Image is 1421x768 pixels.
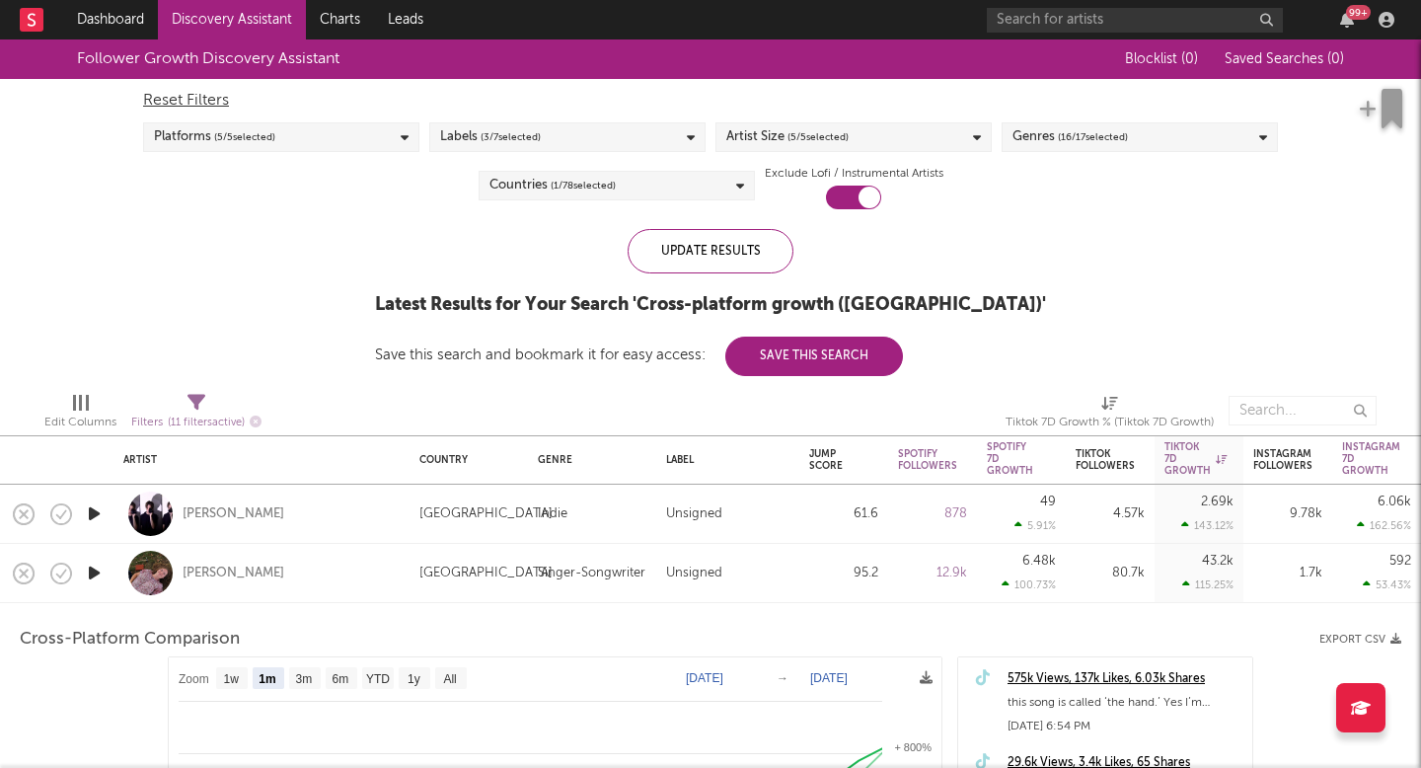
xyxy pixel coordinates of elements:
a: [PERSON_NAME] [183,565,284,582]
div: 80.7k [1076,562,1145,585]
span: ( 16 / 17 selected) [1058,125,1128,149]
div: 592 [1389,555,1411,568]
div: 100.73 % [1002,578,1056,591]
div: Follower Growth Discovery Assistant [77,47,339,71]
div: Save this search and bookmark it for easy access: [375,347,903,362]
div: Latest Results for Your Search ' Cross-platform growth ([GEOGRAPHIC_DATA]) ' [375,293,1046,317]
div: 9.78k [1253,502,1322,526]
div: Countries [489,174,616,197]
a: 575k Views, 137k Likes, 6.03k Shares [1008,667,1242,691]
span: ( 5 / 5 selected) [214,125,275,149]
span: ( 0 ) [1181,52,1198,66]
div: Indie [538,502,567,526]
span: Saved Searches [1225,52,1344,66]
div: 53.43 % [1363,578,1411,591]
text: 1w [224,672,240,686]
div: Labels [440,125,541,149]
div: Country [419,454,508,466]
div: 5.91 % [1014,519,1056,532]
input: Search... [1229,396,1377,425]
div: 6.48k [1022,555,1056,568]
text: [DATE] [686,671,723,685]
div: Filters(11 filters active) [131,386,262,443]
div: Spotify Followers [898,448,957,472]
div: Unsigned [666,502,722,526]
text: 6m [333,672,349,686]
div: Artist [123,454,390,466]
span: ( 11 filters active) [168,418,245,428]
div: 43.2k [1202,555,1234,568]
div: 878 [898,502,967,526]
div: Instagram 7D Growth [1342,441,1400,477]
text: Zoom [179,672,209,686]
div: Jump Score [809,448,849,472]
div: 115.25 % [1182,578,1234,591]
button: Save This Search [725,337,903,376]
span: ( 5 / 5 selected) [787,125,849,149]
text: [DATE] [810,671,848,685]
span: ( 0 ) [1327,52,1344,66]
div: Tiktok 7D Growth [1164,441,1227,477]
text: 1m [259,672,275,686]
div: Artist Size [726,125,849,149]
div: Genres [1012,125,1128,149]
button: Export CSV [1319,634,1401,646]
div: Genre [538,454,636,466]
div: Label [666,454,780,466]
span: ( 3 / 7 selected) [481,125,541,149]
div: 4.57k [1076,502,1145,526]
div: Tiktok Followers [1076,448,1135,472]
button: Saved Searches (0) [1219,51,1344,67]
div: Filters [131,411,262,435]
div: Spotify 7D Growth [987,441,1033,477]
div: 162.56 % [1357,519,1411,532]
div: this song is called ‘the hand.’ Yes I’m putting it on streaming. this is a run through of the who... [1008,691,1242,715]
div: 61.6 [809,502,878,526]
div: Singer-Songwriter [538,562,645,585]
text: 1y [408,672,420,686]
div: [GEOGRAPHIC_DATA] [419,562,553,585]
div: Edit Columns [44,411,116,434]
div: Tiktok 7D Growth % (Tiktok 7D Growth) [1006,386,1214,443]
div: [GEOGRAPHIC_DATA] [419,502,553,526]
div: Unsigned [666,562,722,585]
text: → [777,671,788,685]
span: Blocklist [1125,52,1198,66]
div: 12.9k [898,562,967,585]
span: Cross-Platform Comparison [20,628,240,652]
div: 49 [1040,496,1056,508]
text: All [443,672,456,686]
div: 2.69k [1201,496,1234,508]
button: 99+ [1340,12,1354,28]
text: YTD [366,672,390,686]
div: 6.06k [1378,496,1411,508]
label: Exclude Lofi / Instrumental Artists [765,162,943,186]
div: 95.2 [809,562,878,585]
div: 143.12 % [1181,519,1234,532]
div: Platforms [154,125,275,149]
div: 99 + [1346,5,1371,20]
span: ( 1 / 78 selected) [551,174,616,197]
a: [PERSON_NAME] [183,505,284,523]
div: 1.7k [1253,562,1322,585]
div: [DATE] 6:54 PM [1008,715,1242,738]
text: + 800% [894,741,932,753]
div: Edit Columns [44,386,116,443]
input: Search for artists [987,8,1283,33]
text: 3m [296,672,313,686]
div: Instagram Followers [1253,448,1312,472]
div: Update Results [628,229,793,273]
div: Tiktok 7D Growth % (Tiktok 7D Growth) [1006,411,1214,434]
div: Reset Filters [143,89,1278,113]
